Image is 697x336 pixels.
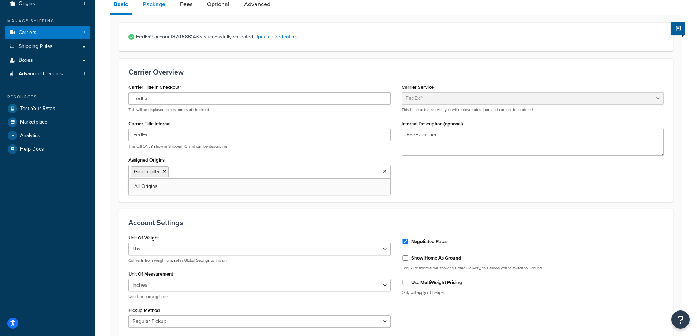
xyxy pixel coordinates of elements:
[129,178,390,195] a: All Origins
[5,129,90,142] a: Analytics
[172,33,199,41] strong: 870588143
[19,57,33,64] span: Boxes
[5,26,90,39] a: Carriers2
[20,119,48,125] span: Marketplace
[411,255,461,261] label: Show Home As Ground
[5,40,90,53] a: Shipping Rules
[128,157,165,163] label: Assigned Origins
[128,258,391,263] p: Converts from weight unit set in Global Settings to this unit
[83,1,85,7] span: 1
[19,71,63,77] span: Advanced Features
[134,182,158,190] span: All Origins
[128,144,391,149] p: This will ONLY show in ShipperHQ and can be descriptive
[671,310,690,329] button: Open Resource Center
[20,146,44,152] span: Help Docs
[402,129,664,156] textarea: FedEx carrier
[5,143,90,156] a: Help Docs
[128,84,181,90] label: Carrier Title in Checkout
[82,30,85,36] span: 2
[5,94,90,100] div: Resources
[5,67,90,81] a: Advanced Features1
[671,22,685,35] button: Show Help Docs
[83,71,85,77] span: 1
[402,290,664,295] p: Only will apply if Cheaper
[402,84,434,90] label: Carrier Service
[128,219,664,227] h3: Account Settings
[411,279,462,286] label: Use MultiWeight Pricing
[128,307,160,313] label: Pickup Method
[19,30,37,36] span: Carriers
[128,235,159,241] label: Unit Of Weight
[19,44,53,50] span: Shipping Rules
[20,133,40,139] span: Analytics
[128,68,664,76] h3: Carrier Overview
[20,106,55,112] span: Test Your Rates
[128,121,170,127] label: Carrier Title Internal
[128,271,173,277] label: Unit Of Measurement
[411,238,447,245] label: Negotiated Rates
[402,107,664,113] p: This is the actual service you will retrieve rates from and can not be updated
[402,265,664,271] p: FedEx Residential will show as Home Delivery, this allows you to switch to Ground
[19,1,35,7] span: Origins
[402,121,463,127] label: Internal Description (optional)
[5,26,90,39] li: Carriers
[5,116,90,129] a: Marketplace
[5,18,90,24] div: Manage Shipping
[134,168,159,175] span: Green pitta
[254,33,298,41] a: Update Credentials
[5,67,90,81] li: Advanced Features
[5,102,90,115] a: Test Your Rates
[128,107,391,113] p: This will be displayed to customers at checkout
[128,294,391,299] p: Used for packing boxes
[5,54,90,67] a: Boxes
[136,32,664,42] span: FedEx® account is successfully validated.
